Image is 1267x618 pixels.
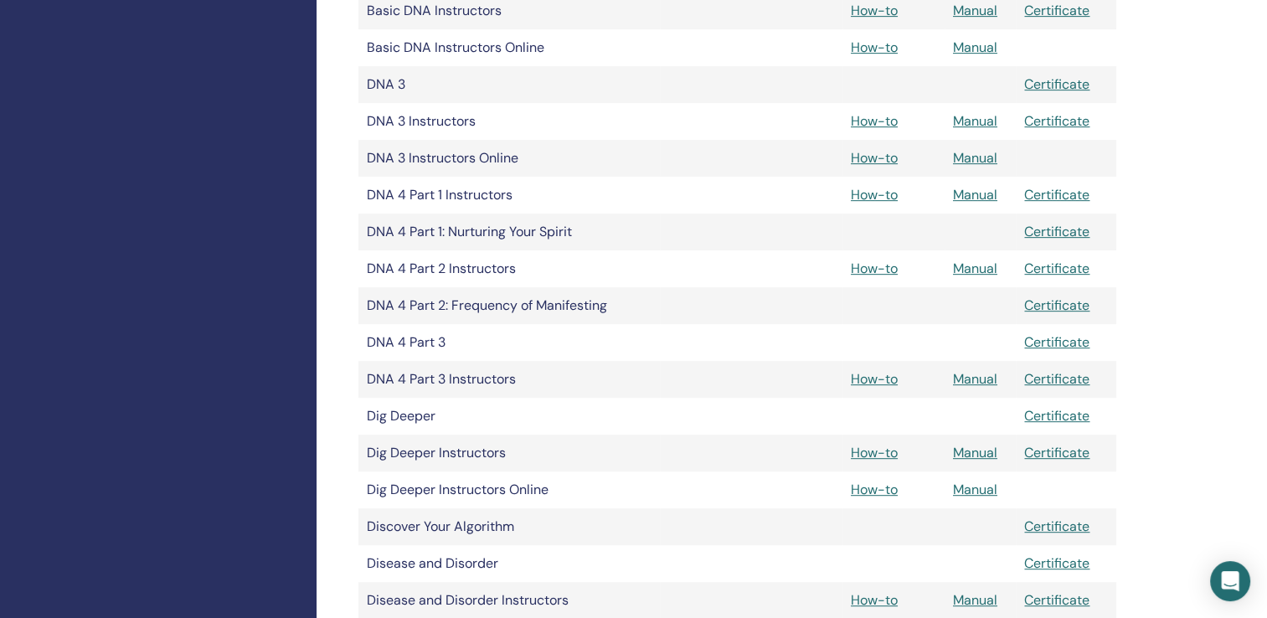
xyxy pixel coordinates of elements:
td: DNA 4 Part 3 [358,324,660,361]
td: DNA 3 Instructors [358,103,660,140]
a: Manual [953,2,997,19]
a: How-to [851,444,898,461]
a: Manual [953,149,997,167]
a: Manual [953,444,997,461]
td: Discover Your Algorithm [358,508,660,545]
td: DNA 4 Part 2 Instructors [358,250,660,287]
a: Certificate [1024,591,1089,609]
td: DNA 3 [358,66,660,103]
a: Manual [953,112,997,130]
a: Certificate [1024,75,1089,93]
div: Open Intercom Messenger [1210,561,1250,601]
a: Certificate [1024,186,1089,203]
a: How-to [851,112,898,130]
a: Certificate [1024,223,1089,240]
a: How-to [851,2,898,19]
a: How-to [851,39,898,56]
a: Certificate [1024,444,1089,461]
a: How-to [851,186,898,203]
a: How-to [851,481,898,498]
td: DNA 4 Part 1 Instructors [358,177,660,214]
a: Certificate [1024,554,1089,572]
a: Manual [953,481,997,498]
a: Manual [953,260,997,277]
a: Certificate [1024,112,1089,130]
td: Disease and Disorder [358,545,660,582]
td: DNA 4 Part 1: Nurturing Your Spirit [358,214,660,250]
a: Manual [953,186,997,203]
a: How-to [851,370,898,388]
td: Dig Deeper Instructors [358,435,660,471]
a: Certificate [1024,2,1089,19]
a: Certificate [1024,518,1089,535]
td: DNA 3 Instructors Online [358,140,660,177]
td: DNA 4 Part 2: Frequency of Manifesting [358,287,660,324]
a: Certificate [1024,260,1089,277]
td: Dig Deeper Instructors Online [358,471,660,508]
a: Certificate [1024,296,1089,314]
a: Certificate [1024,407,1089,425]
td: DNA 4 Part 3 Instructors [358,361,660,398]
a: Manual [953,39,997,56]
td: Dig Deeper [358,398,660,435]
a: Certificate [1024,370,1089,388]
a: Manual [953,370,997,388]
a: How-to [851,260,898,277]
a: How-to [851,149,898,167]
a: How-to [851,591,898,609]
a: Manual [953,591,997,609]
a: Certificate [1024,333,1089,351]
td: Basic DNA Instructors Online [358,29,660,66]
